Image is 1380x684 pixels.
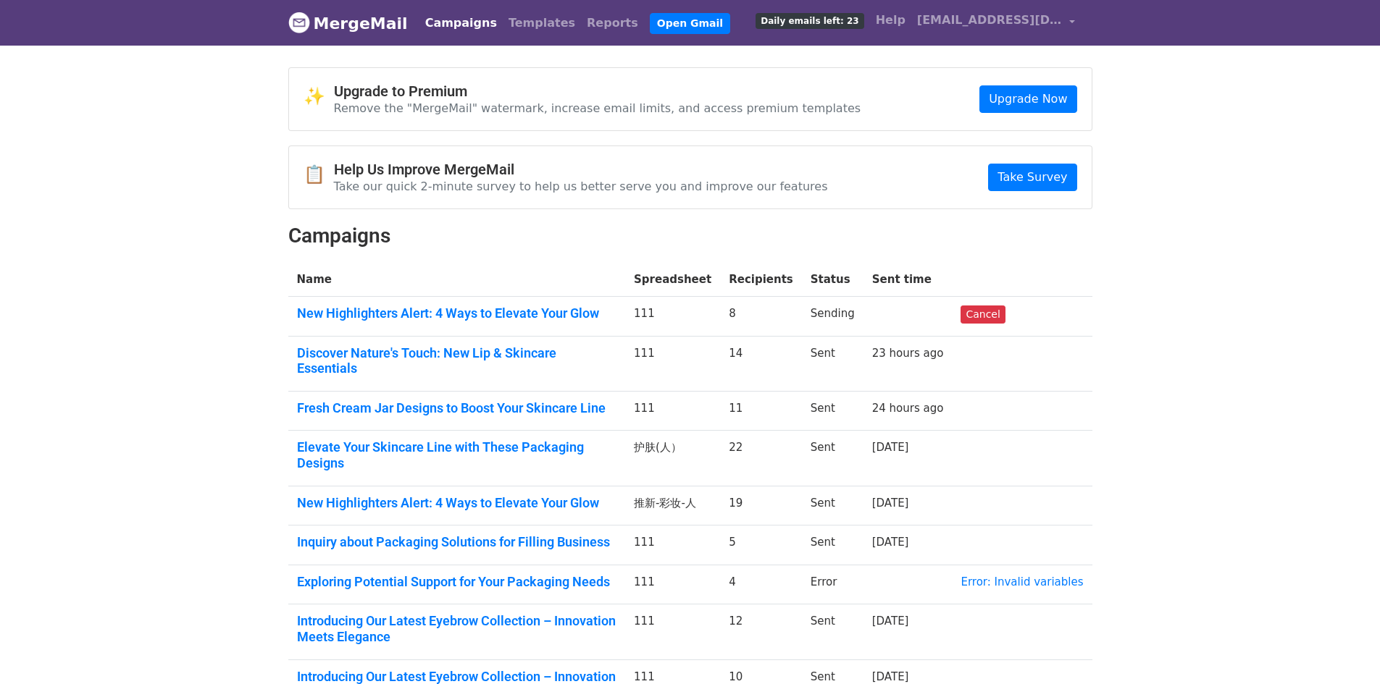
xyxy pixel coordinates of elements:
a: Elevate Your Skincare Line with These Packaging Designs [297,439,617,470]
h2: Campaigns [288,224,1092,248]
a: Inquiry about Packaging Solutions for Filling Business [297,534,617,550]
a: [EMAIL_ADDRESS][DOMAIN_NAME] [911,6,1081,40]
td: 4 [720,565,802,604]
a: Campaigns [419,9,503,38]
a: Templates [503,9,581,38]
td: 推新-彩妆-人 [625,486,720,525]
a: Cancel [961,305,1005,324]
h4: Upgrade to Premium [334,83,861,100]
td: 111 [625,525,720,565]
a: Help [870,6,911,35]
td: Sent [802,525,863,565]
img: MergeMail logo [288,12,310,33]
td: 11 [720,391,802,431]
a: 23 hours ago [872,347,944,360]
a: Error: Invalid variables [961,575,1083,588]
a: New Highlighters Alert: 4 Ways to Elevate Your Glow [297,495,617,511]
a: MergeMail [288,8,408,38]
a: Reports [581,9,644,38]
a: Introducing Our Latest Eyebrow Collection – Innovation Meets Elegance [297,613,617,644]
span: ✨ [304,86,334,107]
th: Status [802,263,863,297]
a: Exploring Potential Support for Your Packaging Needs [297,574,617,590]
a: [DATE] [872,441,909,454]
th: Sent time [863,263,953,297]
td: Sent [802,604,863,659]
td: 14 [720,336,802,391]
td: Sent [802,431,863,486]
td: 111 [625,391,720,431]
h4: Help Us Improve MergeMail [334,161,828,178]
p: Remove the "MergeMail" watermark, increase email limits, and access premium templates [334,101,861,116]
a: [DATE] [872,497,909,510]
a: [DATE] [872,536,909,549]
td: 111 [625,565,720,604]
td: 5 [720,525,802,565]
td: 19 [720,486,802,525]
p: Take our quick 2-minute survey to help us better serve you and improve our features [334,179,828,194]
a: Fresh Cream Jar Designs to Boost Your Skincare Line [297,400,617,416]
a: [DATE] [872,670,909,683]
td: 8 [720,297,802,337]
td: Sent [802,391,863,431]
span: 📋 [304,164,334,185]
td: 护肤(人） [625,431,720,486]
th: Recipients [720,263,802,297]
td: Sent [802,486,863,525]
a: Take Survey [988,164,1076,191]
a: [DATE] [872,615,909,628]
a: Open Gmail [650,13,730,34]
td: Error [802,565,863,604]
a: 24 hours ago [872,402,944,415]
td: 111 [625,297,720,337]
span: Daily emails left: 23 [756,13,863,29]
a: Discover Nature's Touch: New Lip & Skincare Essentials [297,345,617,376]
a: Daily emails left: 23 [750,6,869,35]
span: [EMAIL_ADDRESS][DOMAIN_NAME] [917,12,1062,29]
td: Sending [802,297,863,337]
th: Name [288,263,626,297]
td: 111 [625,336,720,391]
td: 12 [720,604,802,659]
a: Upgrade Now [979,85,1076,113]
th: Spreadsheet [625,263,720,297]
td: Sent [802,336,863,391]
a: New Highlighters Alert: 4 Ways to Elevate Your Glow [297,305,617,321]
td: 22 [720,431,802,486]
td: 111 [625,604,720,659]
